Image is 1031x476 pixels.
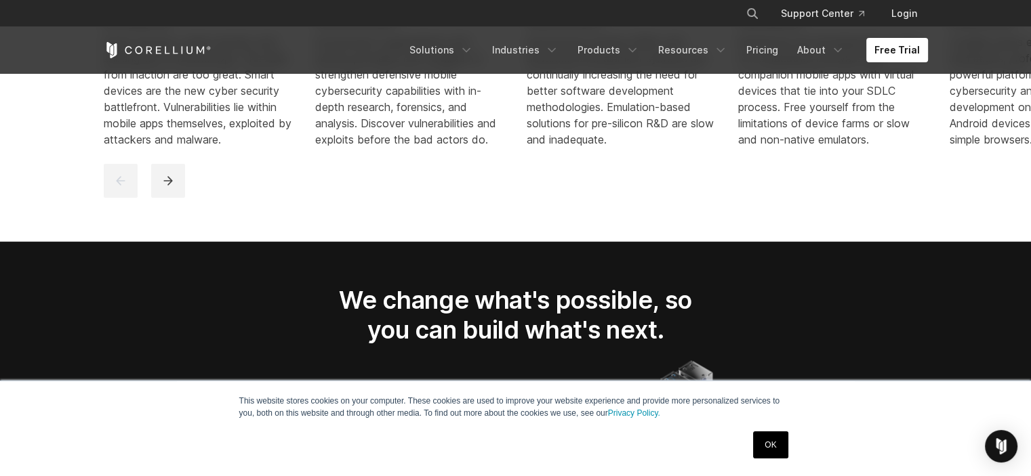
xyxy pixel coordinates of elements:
div: Government organizations and service providers use Corellium to strengthen defensive mobile cyber... [315,34,505,148]
a: Corellium Home [104,42,211,58]
a: Login [881,1,928,26]
a: OK [753,431,788,458]
button: previous [104,164,138,198]
div: Autonomous driving, ADAS, and advanced infotainment systems are continually increasing the need f... [527,34,716,148]
div: Open Intercom Messenger [985,430,1017,462]
a: Free Trial [866,38,928,62]
div: Smart devices, cyber security, and shifting left to DevSecOps. The risks from inaction are too gr... [104,34,294,148]
div: Navigation Menu [401,38,928,62]
a: About [789,38,853,62]
span: Modernize the development of your IoT embedded software and companion mobile apps with virtual de... [738,35,919,146]
p: This website stores cookies on your computer. These cookies are used to improve your website expe... [239,395,792,419]
a: Support Center [770,1,875,26]
div: Navigation Menu [729,1,928,26]
button: next [151,164,185,198]
h2: We change what's possible, so you can build what's next. [317,285,715,345]
a: Products [569,38,647,62]
a: Privacy Policy. [608,408,660,418]
a: Industries [484,38,567,62]
a: Resources [650,38,735,62]
button: Search [740,1,765,26]
a: Solutions [401,38,481,62]
a: Pricing [738,38,786,62]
